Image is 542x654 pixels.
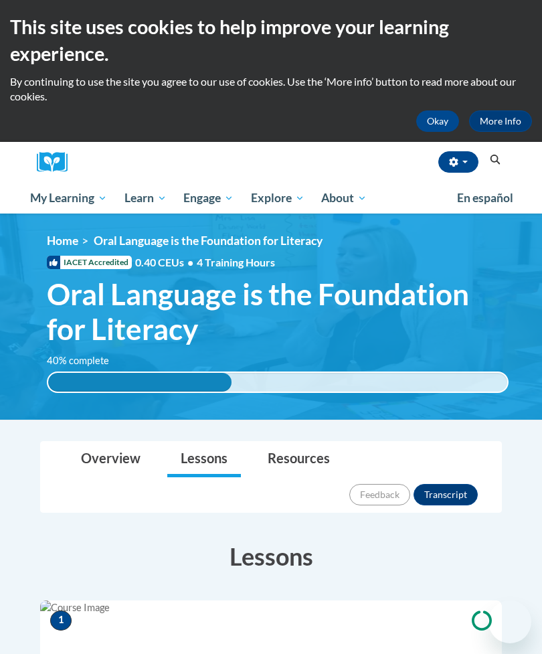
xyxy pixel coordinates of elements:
[21,183,116,214] a: My Learning
[457,191,513,205] span: En español
[50,610,72,631] span: 1
[349,484,410,505] button: Feedback
[37,152,77,173] img: Logo brand
[47,256,132,269] span: IACET Accredited
[48,373,232,392] div: 40% complete
[68,442,154,477] a: Overview
[116,183,175,214] a: Learn
[254,442,343,477] a: Resources
[37,152,77,173] a: Cox Campus
[414,484,478,505] button: Transcript
[485,152,505,168] button: Search
[197,256,275,268] span: 4 Training Hours
[469,110,532,132] a: More Info
[242,183,313,214] a: Explore
[124,190,167,206] span: Learn
[94,234,323,248] span: Oral Language is the Foundation for Literacy
[416,110,459,132] button: Okay
[40,540,502,573] h3: Lessons
[175,183,242,214] a: Engage
[313,183,376,214] a: About
[30,190,107,206] span: My Learning
[183,190,234,206] span: Engage
[10,13,532,68] h2: This site uses cookies to help improve your learning experience.
[135,255,197,270] span: 0.40 CEUs
[251,190,304,206] span: Explore
[20,183,522,214] div: Main menu
[47,276,509,347] span: Oral Language is the Foundation for Literacy
[488,600,531,643] iframe: Button to launch messaging window
[321,190,367,206] span: About
[167,442,241,477] a: Lessons
[10,74,532,104] p: By continuing to use the site you agree to our use of cookies. Use the ‘More info’ button to read...
[438,151,478,173] button: Account Settings
[187,256,193,268] span: •
[47,353,124,368] label: 40% complete
[47,234,78,248] a: Home
[448,184,522,212] a: En español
